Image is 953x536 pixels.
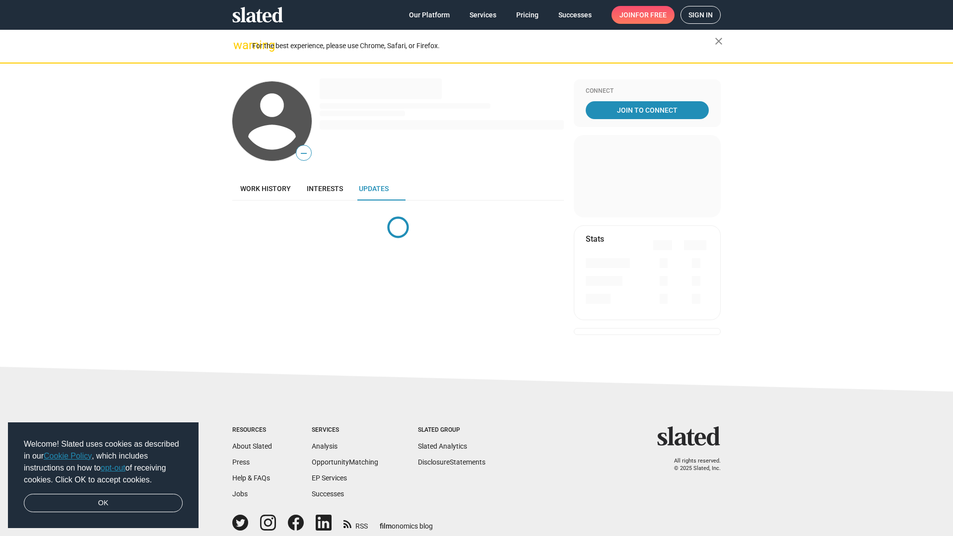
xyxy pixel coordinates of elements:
a: Successes [550,6,600,24]
a: Slated Analytics [418,442,467,450]
span: Sign in [688,6,713,23]
a: Join To Connect [586,101,709,119]
div: cookieconsent [8,422,199,529]
a: About Slated [232,442,272,450]
mat-icon: close [713,35,725,47]
a: EP Services [312,474,347,482]
span: Join [619,6,667,24]
a: Sign in [681,6,721,24]
a: Our Platform [401,6,458,24]
a: OpportunityMatching [312,458,378,466]
span: Updates [359,185,389,193]
a: Updates [351,177,397,201]
span: — [296,147,311,160]
div: Slated Group [418,426,485,434]
span: Work history [240,185,291,193]
a: Interests [299,177,351,201]
div: Services [312,426,378,434]
span: Successes [558,6,592,24]
span: Join To Connect [588,101,707,119]
a: Analysis [312,442,338,450]
span: for free [635,6,667,24]
a: Services [462,6,504,24]
a: Cookie Policy [44,452,92,460]
span: Services [470,6,496,24]
a: Joinfor free [612,6,675,24]
a: opt-out [101,464,126,472]
span: Pricing [516,6,539,24]
a: Work history [232,177,299,201]
a: Help & FAQs [232,474,270,482]
a: RSS [343,516,368,531]
a: Pricing [508,6,546,24]
div: Connect [586,87,709,95]
a: Press [232,458,250,466]
div: Resources [232,426,272,434]
div: For the best experience, please use Chrome, Safari, or Firefox. [252,39,715,53]
a: filmonomics blog [380,514,433,531]
a: dismiss cookie message [24,494,183,513]
span: film [380,522,392,530]
mat-card-title: Stats [586,234,604,244]
mat-icon: warning [233,39,245,51]
a: Jobs [232,490,248,498]
span: Welcome! Slated uses cookies as described in our , which includes instructions on how to of recei... [24,438,183,486]
span: Our Platform [409,6,450,24]
a: DisclosureStatements [418,458,485,466]
p: All rights reserved. © 2025 Slated, Inc. [664,458,721,472]
a: Successes [312,490,344,498]
span: Interests [307,185,343,193]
